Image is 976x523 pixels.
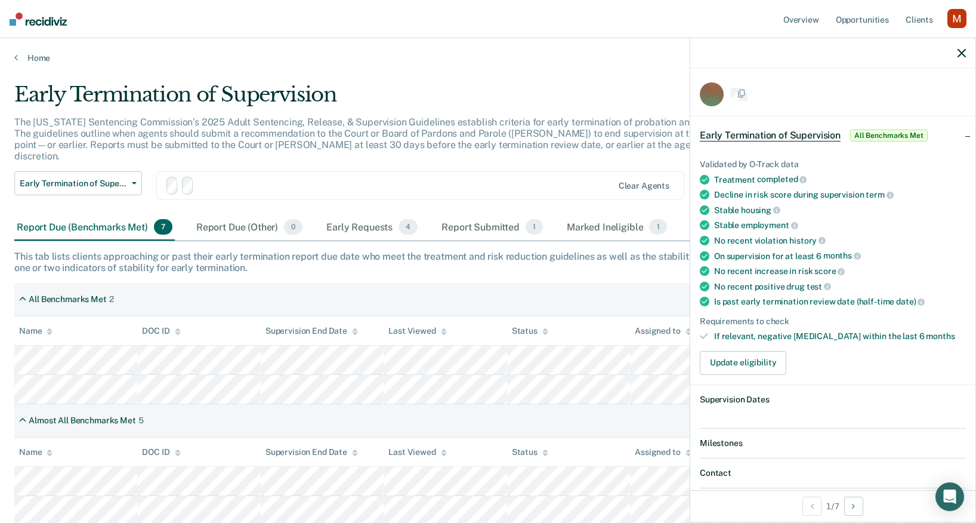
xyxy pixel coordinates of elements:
[399,219,418,235] span: 4
[700,438,966,448] dt: Milestones
[850,130,928,141] span: All Benchmarks Met
[142,326,180,336] div: DOC ID
[649,219,666,235] span: 1
[142,447,180,457] div: DOC ID
[700,351,786,375] button: Update eligibility
[700,130,841,141] span: Early Termination of Supervision
[284,219,302,235] span: 0
[700,395,966,405] dt: Supervision Dates
[844,497,863,516] button: Next Opportunity
[714,281,966,292] div: No recent positive drug
[526,219,543,235] span: 1
[714,251,966,261] div: On supervision for at least 6
[896,297,925,306] span: date)
[14,251,962,273] div: This tab lists clients approaching or past their early termination report due date who meet the t...
[714,296,966,307] div: Is past early termination review date (half-time
[700,316,966,327] div: Requirements to check
[823,251,861,260] span: months
[814,266,845,276] span: score
[439,214,545,241] div: Report Submitted
[807,282,831,291] span: test
[714,235,966,246] div: No recent violation
[324,214,420,241] div: Early Requests
[388,447,446,457] div: Last Viewed
[14,116,737,162] p: The [US_STATE] Sentencing Commission’s 2025 Adult Sentencing, Release, & Supervision Guidelines e...
[14,82,746,116] div: Early Termination of Supervision
[741,220,798,230] span: employment
[20,179,127,189] span: Early Termination of Supervision
[926,331,955,341] span: months
[138,416,144,426] div: 5
[635,326,691,336] div: Assigned to
[109,294,114,304] div: 2
[388,326,446,336] div: Last Viewed
[714,189,966,200] div: Decline in risk score during supervision
[714,174,966,185] div: Treatment
[512,326,548,336] div: Status
[29,416,136,426] div: Almost All Benchmarks Met
[789,236,826,245] span: history
[866,190,893,199] span: term
[564,214,669,241] div: Marked Ineligible
[14,214,175,241] div: Report Due (Benchmarks Met)
[700,159,966,170] div: Validated by O-Track data
[154,219,172,235] span: 7
[757,174,807,184] span: completed
[935,482,964,511] div: Open Intercom Messenger
[714,205,966,216] div: Stable
[714,331,966,342] div: If relevant, negative [MEDICAL_DATA] within the last 6
[19,447,52,457] div: Name
[265,447,358,457] div: Supervision End Date
[714,266,966,276] div: No recent increase in risk
[619,181,669,191] div: Clear agents
[29,294,106,304] div: All Benchmarks Met
[635,447,691,457] div: Assigned to
[194,214,305,241] div: Report Due (Other)
[741,205,780,215] span: housing
[690,116,975,155] div: Early Termination of SupervisionAll Benchmarks Met
[10,13,67,26] img: Recidiviz
[19,326,52,336] div: Name
[700,468,966,478] dt: Contact
[512,447,548,457] div: Status
[265,326,358,336] div: Supervision End Date
[690,490,975,522] div: 1 / 7
[14,53,962,63] a: Home
[714,220,966,230] div: Stable
[802,497,821,516] button: Previous Opportunity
